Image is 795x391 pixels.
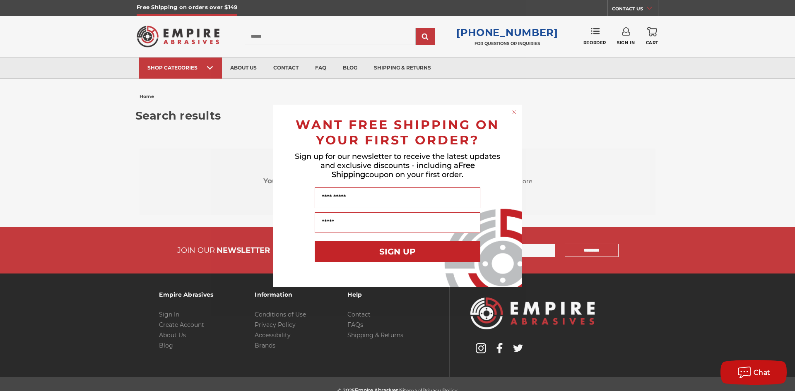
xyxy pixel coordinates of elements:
span: Free Shipping [332,161,475,179]
span: Sign up for our newsletter to receive the latest updates and exclusive discounts - including a co... [295,152,500,179]
button: SIGN UP [315,241,480,262]
span: WANT FREE SHIPPING ON YOUR FIRST ORDER? [296,117,499,148]
button: Close dialog [510,108,518,116]
span: Chat [754,369,771,377]
button: Chat [720,360,787,385]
